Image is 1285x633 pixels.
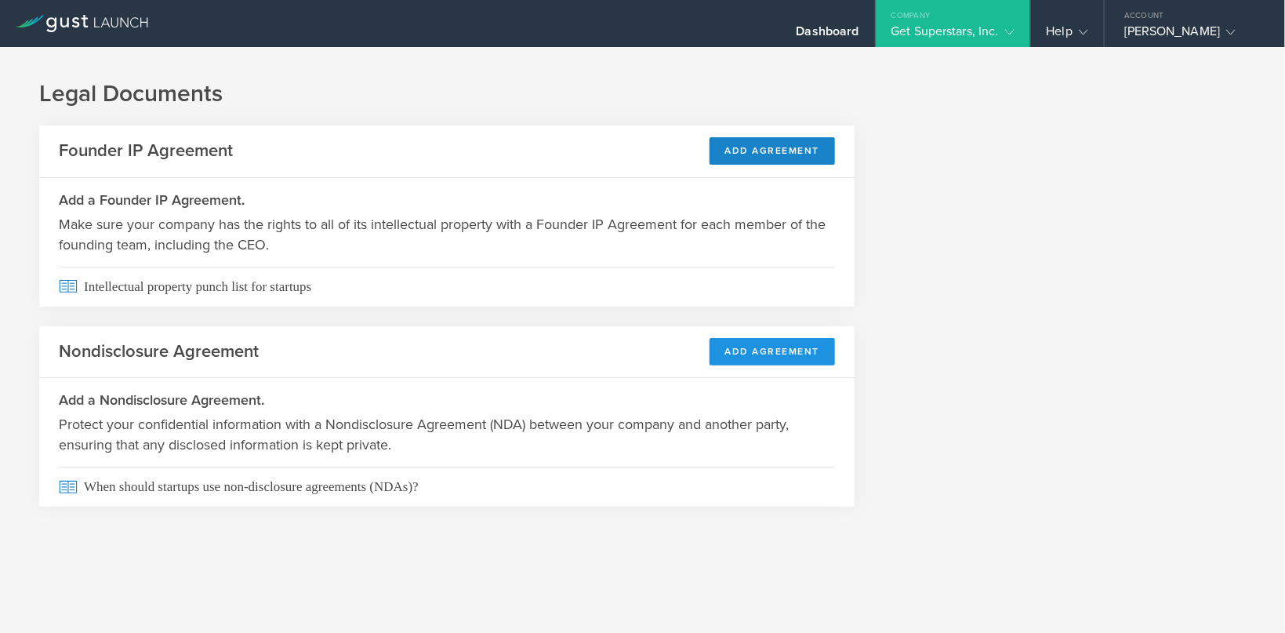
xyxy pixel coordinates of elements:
[1207,558,1285,633] iframe: Chat Widget
[59,214,835,255] p: Make sure your company has the rights to all of its intellectual property with a Founder IP Agree...
[59,190,835,210] h3: Add a Founder IP Agreement.
[797,24,859,47] div: Dashboard
[59,340,259,363] h2: Nondisclosure Agreement
[59,414,835,455] p: Protect your confidential information with a Nondisclosure Agreement (NDA) between your company a...
[59,267,835,307] span: Intellectual property punch list for startups
[1047,24,1088,47] div: Help
[59,467,835,507] span: When should startups use non-disclosure agreements (NDAs)?
[1124,24,1258,47] div: [PERSON_NAME]
[710,338,836,366] button: Add Agreement
[891,24,1015,47] div: Get Superstars, Inc.
[59,140,233,162] h2: Founder IP Agreement
[39,267,855,307] a: Intellectual property punch list for startups
[39,467,855,507] a: When should startups use non-disclosure agreements (NDAs)?
[59,390,835,410] h3: Add a Nondisclosure Agreement.
[39,78,1246,110] h1: Legal Documents
[710,137,836,165] button: Add Agreement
